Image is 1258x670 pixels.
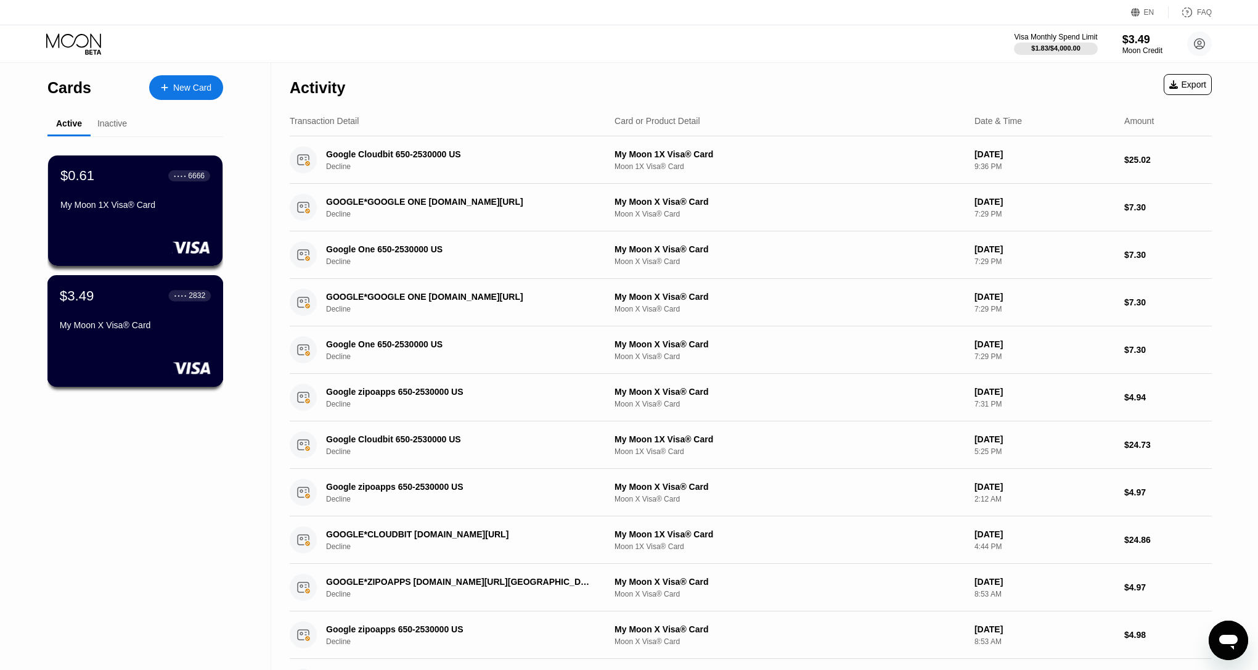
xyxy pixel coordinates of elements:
[290,421,1212,469] div: Google Cloudbit 650-2530000 USDeclineMy Moon 1X Visa® CardMoon 1X Visa® Card[DATE]5:25 PM$24.73
[1197,8,1212,17] div: FAQ
[615,434,965,444] div: My Moon 1X Visa® Card
[326,434,590,444] div: Google Cloudbit 650-2530000 US
[1124,630,1212,640] div: $4.98
[615,590,965,598] div: Moon X Visa® Card
[326,339,590,349] div: Google One 650-2530000 US
[174,294,187,297] div: ● ● ● ●
[974,305,1114,313] div: 7:29 PM
[326,149,590,159] div: Google Cloudbit 650-2530000 US
[974,529,1114,539] div: [DATE]
[615,116,700,126] div: Card or Product Detail
[974,434,1114,444] div: [DATE]
[974,339,1114,349] div: [DATE]
[615,387,965,397] div: My Moon X Visa® Card
[60,320,211,330] div: My Moon X Visa® Card
[974,292,1114,302] div: [DATE]
[326,590,610,598] div: Decline
[974,244,1114,254] div: [DATE]
[615,637,965,646] div: Moon X Visa® Card
[326,447,610,456] div: Decline
[174,174,186,178] div: ● ● ● ●
[48,155,223,266] div: $0.61● ● ● ●6666My Moon 1X Visa® Card
[326,244,590,254] div: Google One 650-2530000 US
[47,79,91,97] div: Cards
[97,118,127,128] div: Inactive
[974,495,1114,503] div: 2:12 AM
[615,210,965,218] div: Moon X Visa® Card
[1124,535,1212,545] div: $24.86
[149,75,223,100] div: New Card
[290,79,345,97] div: Activity
[1031,44,1080,52] div: $1.83 / $4,000.00
[290,231,1212,279] div: Google One 650-2530000 USDeclineMy Moon X Visa® CardMoon X Visa® Card[DATE]7:29 PM$7.30
[615,624,965,634] div: My Moon X Visa® Card
[48,276,223,386] div: $3.49● ● ● ●2832My Moon X Visa® Card
[56,118,82,128] div: Active
[1144,8,1154,17] div: EN
[326,352,610,361] div: Decline
[615,529,965,539] div: My Moon 1X Visa® Card
[615,339,965,349] div: My Moon X Visa® Card
[290,184,1212,231] div: GOOGLE*GOOGLE ONE [DOMAIN_NAME][URL]DeclineMy Moon X Visa® CardMoon X Visa® Card[DATE]7:29 PM$7.30
[615,197,965,207] div: My Moon X Visa® Card
[60,200,210,210] div: My Moon 1X Visa® Card
[290,611,1212,659] div: Google zipoapps 650-2530000 USDeclineMy Moon X Visa® CardMoon X Visa® Card[DATE]8:53 AM$4.98
[974,387,1114,397] div: [DATE]
[290,279,1212,326] div: GOOGLE*GOOGLE ONE [DOMAIN_NAME][URL]DeclineMy Moon X Visa® CardMoon X Visa® Card[DATE]7:29 PM$7.30
[974,149,1114,159] div: [DATE]
[1124,392,1212,402] div: $4.94
[974,197,1114,207] div: [DATE]
[615,305,965,313] div: Moon X Visa® Card
[974,624,1114,634] div: [DATE]
[615,495,965,503] div: Moon X Visa® Card
[1124,155,1212,165] div: $25.02
[60,168,94,184] div: $0.61
[60,287,94,304] div: $3.49
[615,447,965,456] div: Moon 1X Visa® Card
[615,244,965,254] div: My Moon X Visa® Card
[326,292,590,302] div: GOOGLE*GOOGLE ONE [DOMAIN_NAME][URL]
[1124,250,1212,260] div: $7.30
[1122,33,1162,55] div: $3.49Moon Credit
[290,516,1212,564] div: GOOGLE*CLOUDBIT [DOMAIN_NAME][URL]DeclineMy Moon 1X Visa® CardMoon 1X Visa® Card[DATE]4:44 PM$24.86
[974,482,1114,492] div: [DATE]
[615,352,965,361] div: Moon X Visa® Card
[326,162,610,171] div: Decline
[1164,74,1212,95] div: Export
[974,210,1114,218] div: 7:29 PM
[615,542,965,551] div: Moon 1X Visa® Card
[974,542,1114,551] div: 4:44 PM
[1124,582,1212,592] div: $4.97
[615,257,965,266] div: Moon X Visa® Card
[1169,6,1212,19] div: FAQ
[974,257,1114,266] div: 7:29 PM
[326,210,610,218] div: Decline
[1169,80,1206,89] div: Export
[974,577,1114,587] div: [DATE]
[290,564,1212,611] div: GOOGLE*ZIPOAPPS [DOMAIN_NAME][URL][GEOGRAPHIC_DATA]DeclineMy Moon X Visa® CardMoon X Visa® Card[D...
[290,116,359,126] div: Transaction Detail
[290,136,1212,184] div: Google Cloudbit 650-2530000 USDeclineMy Moon 1X Visa® CardMoon 1X Visa® Card[DATE]9:36 PM$25.02
[290,469,1212,516] div: Google zipoapps 650-2530000 USDeclineMy Moon X Visa® CardMoon X Visa® Card[DATE]2:12 AM$4.97
[1124,297,1212,307] div: $7.30
[974,637,1114,646] div: 8:53 AM
[974,116,1022,126] div: Date & Time
[326,197,590,207] div: GOOGLE*GOOGLE ONE [DOMAIN_NAME][URL]
[1124,202,1212,212] div: $7.30
[290,326,1212,374] div: Google One 650-2530000 USDeclineMy Moon X Visa® CardMoon X Visa® Card[DATE]7:29 PM$7.30
[615,400,965,408] div: Moon X Visa® Card
[974,162,1114,171] div: 9:36 PM
[290,374,1212,421] div: Google zipoapps 650-2530000 USDeclineMy Moon X Visa® CardMoon X Visa® Card[DATE]7:31 PM$4.94
[326,495,610,503] div: Decline
[326,529,590,539] div: GOOGLE*CLOUDBIT [DOMAIN_NAME][URL]
[974,352,1114,361] div: 7:29 PM
[326,637,610,646] div: Decline
[615,577,965,587] div: My Moon X Visa® Card
[615,149,965,159] div: My Moon 1X Visa® Card
[1122,46,1162,55] div: Moon Credit
[326,305,610,313] div: Decline
[326,387,590,397] div: Google zipoapps 650-2530000 US
[974,400,1114,408] div: 7:31 PM
[1014,33,1097,41] div: Visa Monthly Spend Limit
